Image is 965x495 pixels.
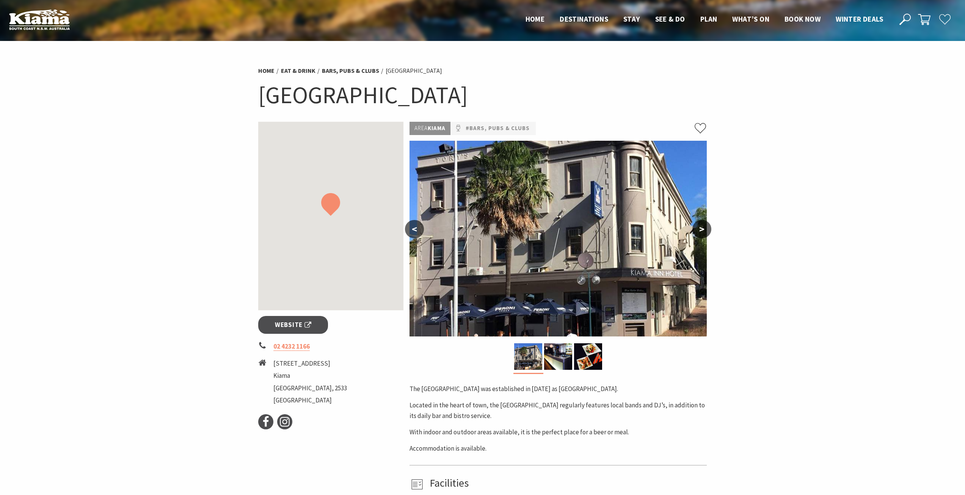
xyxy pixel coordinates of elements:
[692,220,711,238] button: >
[258,67,275,75] a: Home
[700,14,717,24] span: Plan
[273,371,347,381] li: Kiama
[526,14,545,24] span: Home
[466,124,530,133] a: #Bars, Pubs & Clubs
[410,427,707,437] p: With indoor and outdoor areas available, it is the perfect place for a beer or meal.
[430,477,704,490] h4: Facilities
[273,358,347,369] li: [STREET_ADDRESS]
[410,443,707,454] p: Accommodation is available.
[732,14,769,24] span: What’s On
[258,80,707,110] h1: [GEOGRAPHIC_DATA]
[560,14,608,24] span: Destinations
[410,400,707,421] p: Located in the heart of town, the [GEOGRAPHIC_DATA] regularly features local bands and DJ’s, in a...
[273,342,310,351] a: 02 4232 1166
[655,14,685,24] span: See & Do
[410,384,707,394] p: The [GEOGRAPHIC_DATA] was established in [DATE] as [GEOGRAPHIC_DATA].
[405,220,424,238] button: <
[9,9,70,30] img: Kiama Logo
[258,316,328,334] a: Website
[785,14,821,24] span: Book now
[322,67,379,75] a: Bars, Pubs & Clubs
[836,14,883,24] span: Winter Deals
[275,320,311,330] span: Website
[518,13,891,26] nav: Main Menu
[623,14,640,24] span: Stay
[410,122,450,135] p: Kiama
[386,66,442,76] li: [GEOGRAPHIC_DATA]
[273,395,347,405] li: [GEOGRAPHIC_DATA]
[273,383,347,393] li: [GEOGRAPHIC_DATA], 2533
[414,124,428,132] span: Area
[281,67,315,75] a: Eat & Drink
